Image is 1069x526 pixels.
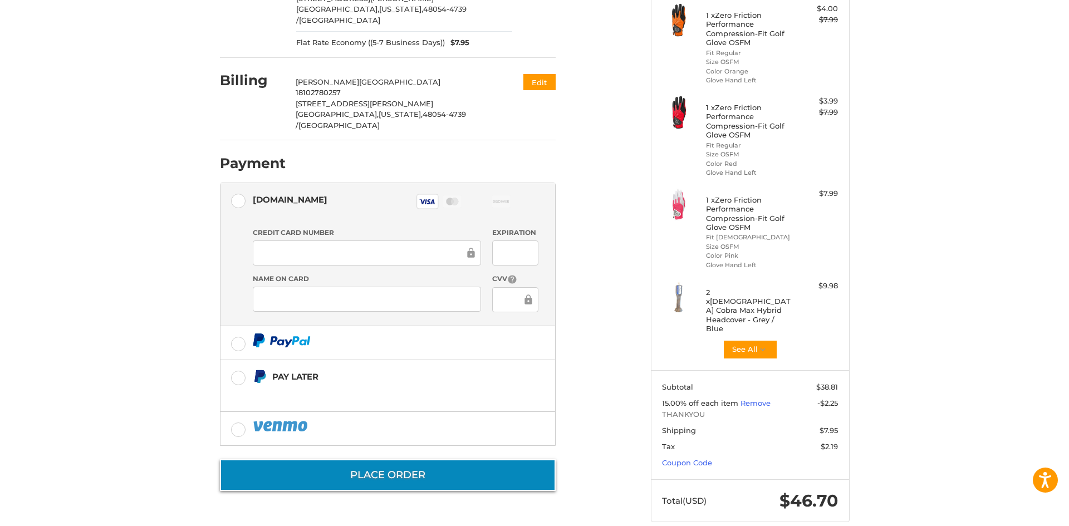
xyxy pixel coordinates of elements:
div: $9.98 [794,281,838,292]
img: Pay Later icon [253,370,267,384]
span: Subtotal [662,382,693,391]
li: Glove Hand Left [706,76,791,85]
iframe: Google Customer Reviews [977,496,1069,526]
a: Coupon Code [662,458,712,467]
li: Color Pink [706,251,791,260]
h4: 1 x Zero Friction Performance Compression-Fit Golf Glove OSFM [706,195,791,232]
li: Color Orange [706,67,791,76]
span: $38.81 [816,382,838,391]
span: $2.19 [821,442,838,451]
iframe: PayPal Message 1 [253,389,486,398]
span: 15.00% off each item [662,399,741,407]
span: 18102780257 [296,88,341,97]
button: See All [723,340,778,360]
span: Shipping [662,426,696,435]
label: Name on Card [253,274,481,284]
div: $7.99 [794,107,838,118]
span: $7.95 [445,37,469,48]
span: [US_STATE], [379,4,423,13]
li: Color Red [706,159,791,169]
span: Tax [662,442,675,451]
li: Size OSFM [706,150,791,159]
span: [GEOGRAPHIC_DATA], [296,4,379,13]
label: Credit Card Number [253,228,481,238]
div: $3.99 [794,96,838,107]
li: Glove Hand Left [706,260,791,270]
img: PayPal icon [253,333,311,347]
li: Size OSFM [706,242,791,252]
span: $7.95 [820,426,838,435]
li: Size OSFM [706,57,791,67]
label: CVV [492,274,538,284]
div: $7.99 [794,14,838,26]
label: Expiration [492,228,538,238]
span: [GEOGRAPHIC_DATA] [299,16,380,24]
h2: Billing [220,72,285,89]
span: [GEOGRAPHIC_DATA] [298,121,380,130]
span: [GEOGRAPHIC_DATA], [296,110,379,119]
li: Fit [DEMOGRAPHIC_DATA] [706,233,791,242]
span: $46.70 [779,490,838,511]
button: Place Order [220,459,556,491]
div: [DOMAIN_NAME] [253,190,327,209]
li: Glove Hand Left [706,168,791,178]
h2: Payment [220,155,286,172]
a: Remove [741,399,771,407]
span: 48054-4739 / [296,110,466,130]
span: [PERSON_NAME] [296,77,359,86]
img: PayPal icon [253,419,310,433]
span: 48054-4739 / [296,4,467,24]
span: THANKYOU [662,409,838,420]
div: Pay Later [272,367,486,386]
span: [GEOGRAPHIC_DATA] [359,77,440,86]
span: Flat Rate Economy ((5-7 Business Days)) [296,37,445,48]
li: Fit Regular [706,141,791,150]
h4: 1 x Zero Friction Performance Compression-Fit Golf Glove OSFM [706,103,791,139]
h4: 2 x [DEMOGRAPHIC_DATA] Cobra Max Hybrid Headcover - Grey / Blue [706,288,791,333]
button: Edit [523,74,556,90]
li: Fit Regular [706,48,791,58]
div: $7.99 [794,188,838,199]
span: -$2.25 [817,399,838,407]
span: [US_STATE], [379,110,423,119]
span: [STREET_ADDRESS][PERSON_NAME] [296,99,433,108]
span: Total (USD) [662,495,707,506]
div: $4.00 [794,3,838,14]
h4: 1 x Zero Friction Performance Compression-Fit Golf Glove OSFM [706,11,791,47]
